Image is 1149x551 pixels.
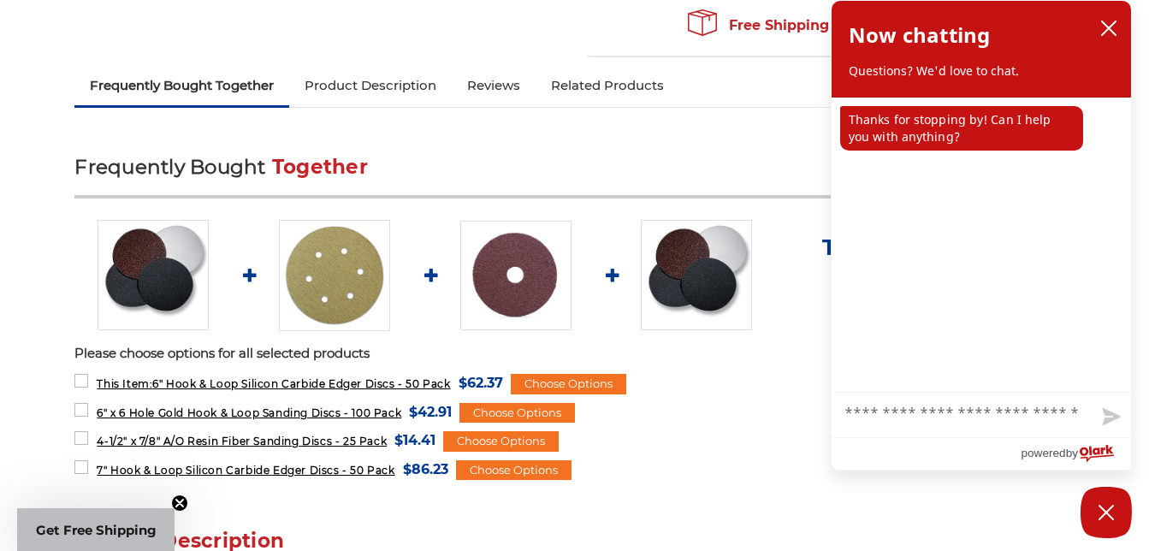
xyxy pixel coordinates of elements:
[849,62,1114,80] p: Questions? We'd love to chat.
[840,106,1083,151] p: Thanks for stopping by! Can I help you with anything?
[459,403,575,424] div: Choose Options
[97,377,152,390] strong: This Item:
[409,400,452,424] span: $42.91
[17,508,175,551] div: Get Free ShippingClose teaser
[171,495,188,512] button: Close teaser
[822,234,1039,261] p: Total Price:
[403,458,448,481] span: $86.23
[289,67,452,104] a: Product Description
[452,67,536,104] a: Reviews
[1095,15,1122,41] button: close chatbox
[394,429,435,452] span: $14.41
[97,464,394,477] span: 7" Hook & Loop Silicon Carbide Edger Discs - 50 Pack
[98,220,209,330] img: Silicon Carbide 6" Hook & Loop Edger Discs
[443,431,559,452] div: Choose Options
[97,377,450,390] span: 6" Hook & Loop Silicon Carbide Edger Discs - 50 Pack
[97,435,387,447] span: 4-1/2" x 7/8" A/O Resin Fiber Sanding Discs - 25 Pack
[456,460,572,481] div: Choose Options
[1021,442,1065,464] span: powered
[849,18,990,52] h2: Now chatting
[36,522,157,538] span: Get Free Shipping
[74,155,265,179] span: Frequently Bought
[74,344,1074,364] p: Please choose options for all selected products
[536,67,679,104] a: Related Products
[1081,487,1132,538] button: Close Chatbox
[272,155,368,179] span: Together
[1088,398,1131,437] button: Send message
[688,9,974,43] span: Free Shipping on orders over $149
[97,406,401,419] span: 6" x 6 Hole Gold Hook & Loop Sanding Discs - 100 Pack
[1021,438,1131,470] a: Powered by Olark
[459,371,503,394] span: $62.37
[511,374,626,394] div: Choose Options
[74,67,289,104] a: Frequently Bought Together
[1066,442,1078,464] span: by
[832,98,1131,392] div: chat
